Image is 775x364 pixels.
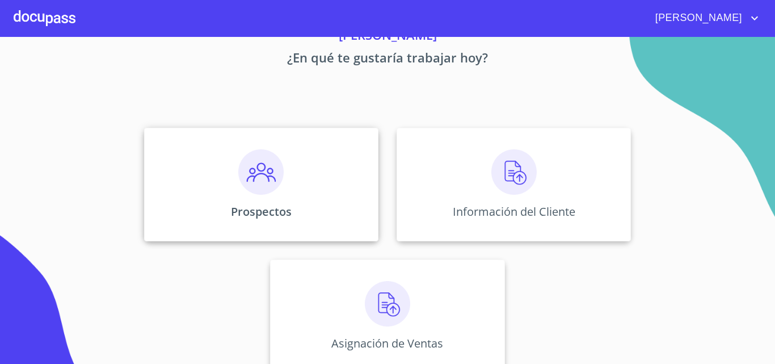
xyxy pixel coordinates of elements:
[331,336,443,351] p: Asignación de Ventas
[491,149,537,195] img: carga.png
[647,9,761,27] button: account of current user
[38,48,737,71] p: ¿En qué te gustaría trabajar hoy?
[453,204,575,219] p: Información del Cliente
[365,281,410,327] img: carga.png
[647,9,748,27] span: [PERSON_NAME]
[38,26,737,48] p: [PERSON_NAME]
[238,149,284,195] img: prospectos.png
[231,204,292,219] p: Prospectos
